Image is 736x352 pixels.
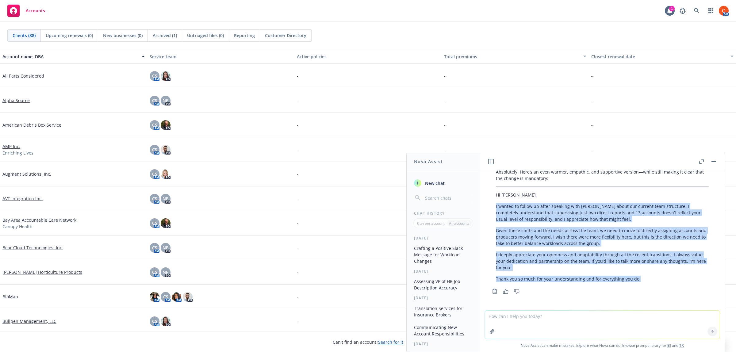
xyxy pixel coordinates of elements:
[679,343,684,348] a: TR
[412,276,475,293] button: Assessing VP of HR Job Description Accuracy
[161,71,171,81] img: photo
[297,269,298,275] span: -
[297,97,298,104] span: -
[147,49,294,64] button: Service team
[424,180,445,186] span: New chat
[407,341,480,346] div: [DATE]
[13,32,36,39] span: Clients (88)
[2,244,63,251] a: Bear Cloud Technologies, Inc.
[512,287,522,296] button: Thumbs down
[297,122,298,128] span: -
[496,227,709,247] p: Given these shifts and the needs across the team, we need to move to directly assigning accounts ...
[424,193,473,202] input: Search chats
[46,32,93,39] span: Upcoming renewals (0)
[669,6,675,11] div: 1
[161,169,171,179] img: photo
[417,221,445,226] p: Current account
[496,169,709,182] p: Absolutely. Here’s an even warmer, empathic, and supportive version—while still making it clear t...
[591,97,593,104] span: -
[677,5,689,17] a: Report a Bug
[297,195,298,202] span: -
[691,5,703,17] a: Search
[150,292,159,302] img: photo
[414,158,443,165] h1: Nova Assist
[442,49,589,64] button: Total premiums
[163,269,169,275] span: NP
[152,220,157,226] span: CS
[26,8,45,13] span: Accounts
[103,32,143,39] span: New businesses (0)
[152,244,157,251] span: CS
[2,293,18,300] a: BioMap
[407,235,480,241] div: [DATE]
[482,339,722,352] span: Nova Assist can make mistakes. Explore what Nova can do: Browse prompt library for and
[378,339,403,345] a: Search for it
[2,143,20,150] a: AMP Inc.
[2,171,51,177] a: Augment Solutions, Inc.
[152,171,157,177] span: CS
[265,32,306,39] span: Customer Directory
[152,73,157,79] span: CS
[407,211,480,216] div: Chat History
[719,6,729,16] img: photo
[412,303,475,320] button: Translation Services for Insurance Brokers
[496,192,709,198] p: Hi [PERSON_NAME],
[2,318,56,324] a: Bullpen Management, LLC
[5,2,48,19] a: Accounts
[667,343,671,348] a: BI
[2,122,61,128] a: American Debris Box Service
[152,318,157,324] span: CS
[407,269,480,274] div: [DATE]
[444,73,446,79] span: -
[161,218,171,228] img: photo
[496,251,709,271] p: I deeply appreciate your openness and adaptability through all the recent transitions. I always v...
[2,53,138,60] div: Account name, DBA
[496,276,709,282] p: Thank you so much for your understanding and for everything you do.
[297,73,298,79] span: -
[161,145,171,155] img: photo
[297,220,298,226] span: -
[152,122,157,128] span: CS
[152,97,157,104] span: CS
[150,53,292,60] div: Service team
[591,73,593,79] span: -
[591,122,593,128] span: -
[161,120,171,130] img: photo
[449,221,470,226] p: All accounts
[183,292,193,302] img: photo
[412,178,475,189] button: New chat
[297,293,298,300] span: -
[2,223,33,230] span: Canopy Health
[163,97,169,104] span: NP
[2,217,76,223] a: Bay Area Accountable Care Network
[2,97,30,104] a: Alpha Source
[444,146,446,153] span: -
[297,318,298,324] span: -
[294,49,442,64] button: Active policies
[444,97,446,104] span: -
[187,32,224,39] span: Untriaged files (0)
[407,295,480,300] div: [DATE]
[297,146,298,153] span: -
[234,32,255,39] span: Reporting
[412,243,475,266] button: Crafting a Positive Slack Message for Workload Changes
[589,49,736,64] button: Closest renewal date
[163,293,168,300] span: CS
[705,5,717,17] a: Switch app
[163,244,169,251] span: NP
[172,292,182,302] img: photo
[297,244,298,251] span: -
[163,195,169,202] span: NP
[496,203,709,222] p: I wanted to follow up after speaking with [PERSON_NAME] about our current team structure. I compl...
[444,53,580,60] div: Total premiums
[444,122,446,128] span: -
[152,146,157,153] span: CS
[333,339,403,345] span: Can't find an account?
[297,53,439,60] div: Active policies
[492,289,497,294] svg: Copy to clipboard
[161,316,171,326] img: photo
[591,53,727,60] div: Closest renewal date
[152,195,157,202] span: CS
[2,195,43,202] a: AVT Integration Inc.
[152,269,157,275] span: CS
